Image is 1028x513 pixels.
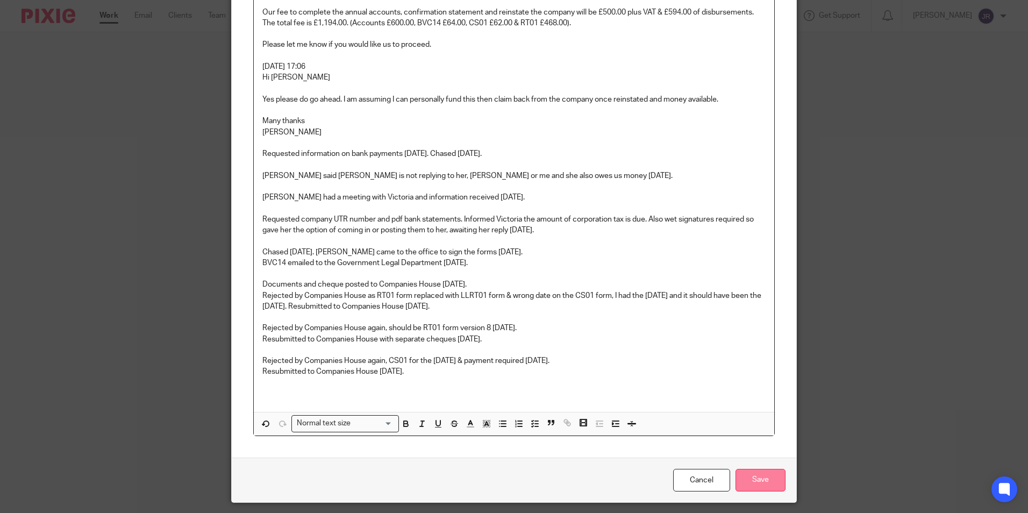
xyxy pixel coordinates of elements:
[294,418,353,429] span: Normal text size
[262,116,766,126] p: Many thanks
[262,334,766,345] p: Resubmitted to Companies House with separate cheques [DATE].
[262,7,766,18] p: Our fee to complete the annual accounts, confirmation statement and reinstate the company will be...
[262,170,766,181] p: [PERSON_NAME] said [PERSON_NAME] is not replying to her, [PERSON_NAME] or me and she also owes us...
[262,279,766,290] p: Documents and cheque posted to Companies House [DATE].
[291,415,399,432] div: Search for option
[262,355,766,366] p: Rejected by Companies House again, CS01 for the [DATE] & payment required [DATE].
[262,72,766,83] p: Hi [PERSON_NAME]
[262,148,766,159] p: Requested information on bank payments [DATE]. Chased [DATE].
[262,290,766,312] p: Rejected by Companies House as RT01 form replaced with LLRT01 form & wrong date on the CS01 form,...
[262,214,766,236] p: Requested company UTR number and pdf bank statements. Informed Victoria the amount of corporation...
[262,258,766,268] p: BVC14 emailed to the Government Legal Department [DATE].
[262,247,766,258] p: Chased [DATE]. [PERSON_NAME] came to the office to sign the forms [DATE].
[262,94,766,105] p: Yes please do go ahead. I am assuming I can personally fund this then claim back from the company...
[262,39,766,50] p: Please let me know if you would like us to proceed.
[736,469,786,492] input: Save
[673,469,730,492] a: Cancel
[262,366,766,377] p: Resubmitted to Companies House [DATE].
[262,192,766,203] p: [PERSON_NAME] had a meeting with Victoria and information received [DATE].
[262,18,766,28] p: The total fee is £1,194.00. (Accounts £600.00, BVC14 £64.00, CS01 £62.00 & RT01 £468.00).
[262,61,766,72] p: [DATE] 17:06
[262,127,766,138] p: [PERSON_NAME]
[262,323,766,333] p: Rejected by Companies House again, should be RT01 form version 8 [DATE].
[354,418,392,429] input: Search for option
